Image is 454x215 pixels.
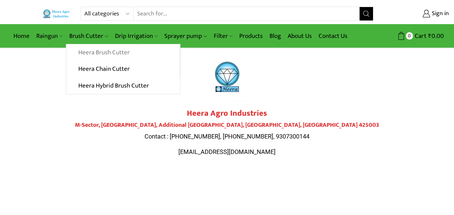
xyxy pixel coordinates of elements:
[112,28,161,44] a: Drip Irrigation
[430,9,449,18] span: Sign in
[380,30,444,42] a: 0 Cart ₹0.00
[161,28,210,44] a: Sprayer pump
[145,133,309,140] span: Contact : [PHONE_NUMBER], [PHONE_NUMBER], 9307300144
[187,107,267,120] strong: Heera Agro Industries
[66,44,179,61] a: Heera Brush Cutter
[406,32,413,39] span: 0
[202,52,252,102] img: heera-logo-1000
[66,28,111,44] a: Brush Cutter
[10,28,33,44] a: Home
[39,122,415,129] h4: M-Sector, [GEOGRAPHIC_DATA], Additional [GEOGRAPHIC_DATA], [GEOGRAPHIC_DATA], [GEOGRAPHIC_DATA] 4...
[266,28,284,44] a: Blog
[210,28,236,44] a: Filter
[33,28,66,44] a: Raingun
[66,61,179,77] a: Heera Chain Cutter
[413,32,426,41] span: Cart
[66,77,180,94] a: Heera Hybrid Brush Cutter
[428,31,444,41] bdi: 0.00
[134,7,359,20] input: Search for...
[383,8,449,20] a: Sign in
[360,7,373,20] button: Search button
[178,148,276,155] span: [EMAIL_ADDRESS][DOMAIN_NAME]
[284,28,315,44] a: About Us
[315,28,351,44] a: Contact Us
[428,31,431,41] span: ₹
[236,28,266,44] a: Products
